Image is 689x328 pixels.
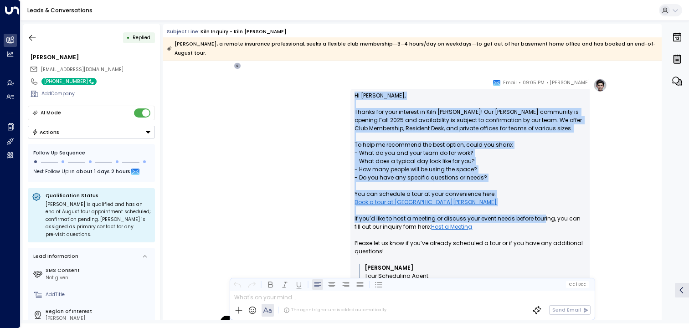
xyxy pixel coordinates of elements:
[41,78,97,85] div: [PHONE_NUMBER]
[133,34,150,41] span: Replied
[566,281,589,287] button: Cc|Bcc
[234,62,241,70] div: S
[33,167,149,177] div: Next Follow Up:
[283,307,386,313] div: The agent signature is added automatically
[32,129,60,135] div: Actions
[355,198,497,206] a: Book a tour at [GEOGRAPHIC_DATA][PERSON_NAME]
[546,78,549,87] span: •
[127,31,130,44] div: •
[30,53,155,61] div: [PERSON_NAME]
[519,78,521,87] span: •
[431,223,472,231] a: Host a Meeting
[201,28,287,36] div: Kiln Inquiry - Kiln [PERSON_NAME]
[232,279,243,290] button: Undo
[28,126,155,138] button: Actions
[41,66,123,73] span: [EMAIL_ADDRESS][DOMAIN_NAME]
[27,6,93,14] a: Leads & Conversations
[70,167,130,177] span: In about 1 days 2 hours
[569,282,586,287] span: Cc Bcc
[41,90,155,97] div: AddCompany
[246,279,257,290] button: Redo
[41,108,61,118] div: AI Mode
[46,308,152,315] label: Region of Interest
[46,291,152,298] div: AddTitle
[167,40,658,58] div: [PERSON_NAME], a remote insurance professional, seeks a flexible club membership—3–4 hours/day on...
[365,264,413,272] strong: [PERSON_NAME]
[46,315,152,322] div: [PERSON_NAME]
[46,274,152,282] div: Not given
[46,267,152,274] label: SMS Consent
[46,201,151,239] div: [PERSON_NAME] is qualified and has an end of August tour appointment scheduled; confirmation pend...
[167,28,200,35] span: Subject Line:
[355,92,586,264] p: Hi [PERSON_NAME], Thanks for your interest in Kiln [PERSON_NAME]! Our [PERSON_NAME] community is ...
[33,149,149,157] div: Follow Up Sequence
[365,272,428,280] span: Tour Scheduling Agent
[28,126,155,138] div: Button group with a nested menu
[523,78,545,87] span: 09:05 PM
[576,282,577,287] span: |
[41,66,123,73] span: leahcowley29@gmail.com
[550,78,590,87] span: [PERSON_NAME]
[593,78,607,92] img: profile-logo.png
[503,78,517,87] span: Email
[46,192,151,199] p: Qualification Status
[31,253,78,260] div: Lead Information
